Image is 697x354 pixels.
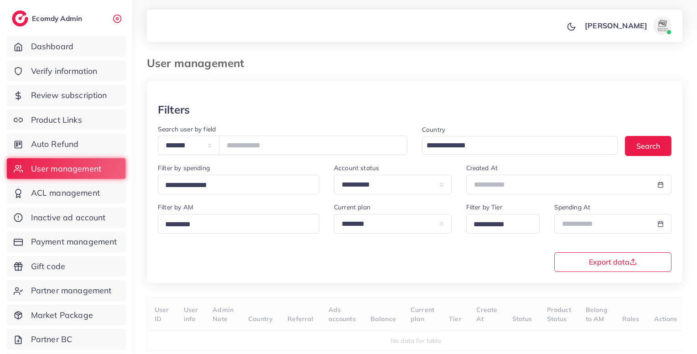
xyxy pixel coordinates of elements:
[31,89,107,101] span: Review subscription
[32,14,84,23] h2: Ecomdy Admin
[7,182,125,203] a: ACL management
[554,252,672,272] button: Export data
[31,260,65,272] span: Gift code
[12,10,28,26] img: logo
[7,61,125,82] a: Verify information
[147,57,251,70] h3: User management
[7,256,125,277] a: Gift code
[625,136,671,156] button: Search
[554,203,591,212] label: Spending At
[31,163,101,175] span: User management
[423,139,606,153] input: Search for option
[31,333,73,345] span: Partner BC
[7,305,125,326] a: Market Package
[31,212,106,224] span: Inactive ad account
[7,280,125,301] a: Partner management
[162,218,307,232] input: Search for option
[470,218,528,232] input: Search for option
[31,114,82,126] span: Product Links
[158,203,193,212] label: Filter by AM
[158,175,319,194] div: Search for option
[7,329,125,350] a: Partner BC
[31,236,117,248] span: Payment management
[158,214,319,234] div: Search for option
[585,20,647,31] p: [PERSON_NAME]
[422,136,618,155] div: Search for option
[7,134,125,155] a: Auto Refund
[589,258,637,265] span: Export data
[580,16,675,35] a: [PERSON_NAME]avatar
[466,203,502,212] label: Filter by Tier
[31,309,93,321] span: Market Package
[7,85,125,106] a: Review subscription
[334,163,379,172] label: Account status
[31,41,73,52] span: Dashboard
[466,214,540,234] div: Search for option
[31,138,79,150] span: Auto Refund
[31,187,100,199] span: ACL management
[12,10,84,26] a: logoEcomdy Admin
[653,16,671,35] img: avatar
[158,103,190,116] h3: Filters
[7,207,125,228] a: Inactive ad account
[31,65,98,77] span: Verify information
[31,285,112,297] span: Partner management
[162,178,307,193] input: Search for option
[7,36,125,57] a: Dashboard
[158,163,210,172] label: Filter by spending
[7,109,125,130] a: Product Links
[158,125,216,134] label: Search user by field
[334,203,370,212] label: Current plan
[7,231,125,252] a: Payment management
[7,158,125,179] a: User management
[466,163,498,172] label: Created At
[422,125,445,134] label: Country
